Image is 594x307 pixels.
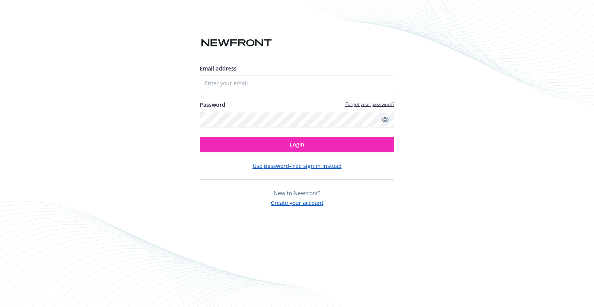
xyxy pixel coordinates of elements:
[274,189,320,197] span: New to Newfront?
[200,65,237,72] span: Email address
[345,101,394,108] a: Forgot your password?
[253,162,342,170] button: Use password-free sign in instead
[271,197,323,207] button: Create your account
[200,36,273,50] img: Newfront logo
[200,101,225,109] label: Password
[200,112,394,127] input: Enter your password
[290,141,304,148] span: Login
[380,115,390,124] a: Show password
[200,137,394,152] button: Login
[200,76,394,91] input: Enter your email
